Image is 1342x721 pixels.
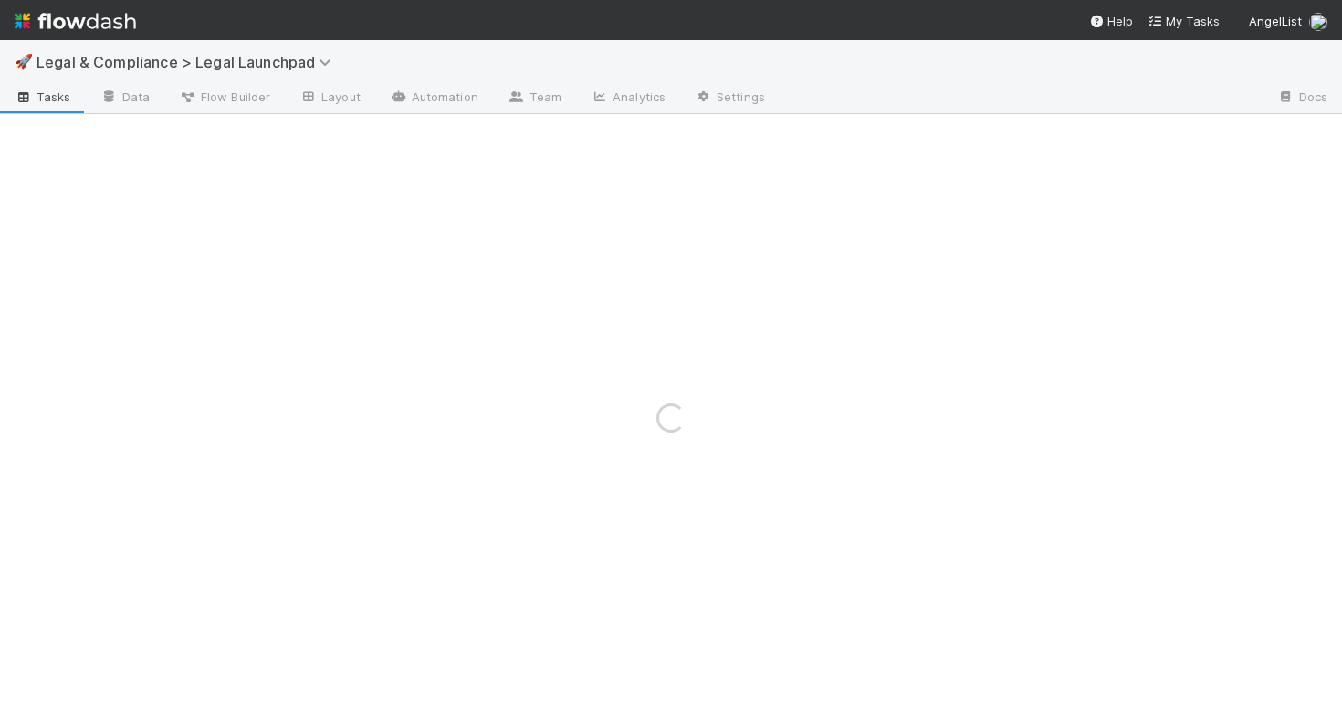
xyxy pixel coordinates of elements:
[164,84,285,113] a: Flow Builder
[15,54,33,69] span: 🚀
[1089,12,1133,30] div: Help
[375,84,493,113] a: Automation
[86,84,164,113] a: Data
[37,53,341,71] span: Legal & Compliance > Legal Launchpad
[680,84,780,113] a: Settings
[1249,14,1302,28] span: AngelList
[576,84,680,113] a: Analytics
[493,84,576,113] a: Team
[1148,14,1220,28] span: My Tasks
[1309,13,1327,31] img: avatar_6811aa62-070e-4b0a-ab85-15874fb457a1.png
[1148,12,1220,30] a: My Tasks
[1263,84,1342,113] a: Docs
[285,84,375,113] a: Layout
[179,88,270,106] span: Flow Builder
[15,5,136,37] img: logo-inverted-e16ddd16eac7371096b0.svg
[15,88,71,106] span: Tasks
